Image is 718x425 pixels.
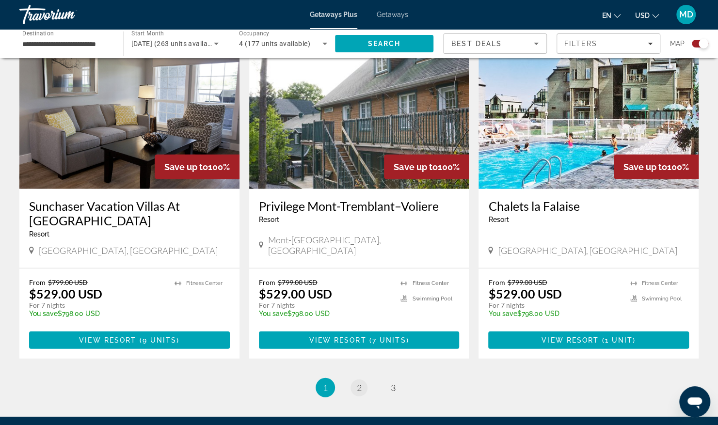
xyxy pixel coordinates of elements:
span: ( ) [367,336,409,344]
p: $529.00 USD [259,286,332,301]
span: en [602,12,611,19]
a: Travorium [19,2,116,27]
span: From [29,278,46,286]
img: Sunchaser Vacation Villas At Riverside [19,34,239,189]
p: For 7 nights [29,301,165,310]
p: $798.00 USD [29,310,165,317]
input: Select destination [22,38,111,50]
span: Fitness Center [642,280,678,286]
iframe: Button to launch messaging window [679,386,710,417]
span: ( ) [599,336,636,344]
a: Getaways Plus [310,11,357,18]
a: Getaways [377,11,408,18]
span: 2 [357,382,362,393]
span: [GEOGRAPHIC_DATA], [GEOGRAPHIC_DATA] [39,245,218,256]
img: Chalets la Falaise [479,34,699,189]
span: 7 units [372,336,406,344]
span: Occupancy [239,30,270,37]
span: View Resort [309,336,366,344]
span: Save up to [623,162,667,172]
span: Fitness Center [412,280,448,286]
span: Destination [22,30,54,36]
span: 1 [323,382,328,393]
nav: Pagination [19,378,699,397]
span: ( ) [136,336,179,344]
button: View Resort(9 units) [29,331,230,349]
span: Start Month [131,30,164,37]
button: User Menu [673,4,699,25]
span: Save up to [164,162,208,172]
span: [GEOGRAPHIC_DATA], [GEOGRAPHIC_DATA] [498,245,677,256]
span: Resort [488,216,509,223]
span: 3 [391,382,396,393]
p: $529.00 USD [29,286,102,301]
span: From [259,278,275,286]
span: View Resort [79,336,136,344]
span: Mont-[GEOGRAPHIC_DATA], [GEOGRAPHIC_DATA] [268,235,459,256]
span: Map [670,37,685,50]
span: You save [29,310,58,317]
button: View Resort(7 units) [259,331,460,349]
p: $798.00 USD [259,310,391,317]
span: $799.00 USD [507,278,547,286]
span: You save [259,310,287,317]
a: Sunchaser Vacation Villas At [GEOGRAPHIC_DATA] [29,199,230,228]
span: [DATE] (263 units available) [131,40,220,47]
span: $799.00 USD [278,278,318,286]
a: Chalets la Falaise [488,199,689,213]
span: Resort [259,216,279,223]
a: Privilege Mont-Tremblant–Voliere [259,199,460,213]
span: 4 (177 units available) [239,40,310,47]
p: For 7 nights [488,301,621,310]
button: Change language [602,8,621,22]
button: Change currency [635,8,659,22]
div: 100% [614,155,699,179]
span: Swimming Pool [642,296,682,302]
div: 100% [155,155,239,179]
button: Search [335,35,434,52]
p: For 7 nights [259,301,391,310]
span: Search [367,40,400,47]
span: MD [679,10,693,19]
span: 9 units [143,336,177,344]
span: Best Deals [451,40,502,47]
span: Save up to [394,162,437,172]
span: Filters [564,40,597,47]
mat-select: Sort by [451,38,539,49]
span: 1 unit [605,336,633,344]
div: 100% [384,155,469,179]
span: View Resort [542,336,599,344]
span: USD [635,12,650,19]
span: $799.00 USD [48,278,88,286]
p: $798.00 USD [488,310,621,317]
button: View Resort(1 unit) [488,331,689,349]
span: Resort [29,230,49,238]
span: You save [488,310,517,317]
span: Swimming Pool [412,296,452,302]
button: Filters [557,33,660,54]
img: Privilege Mont-Tremblant–Voliere [249,34,469,189]
p: $529.00 USD [488,286,561,301]
span: Fitness Center [186,280,223,286]
span: From [488,278,505,286]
